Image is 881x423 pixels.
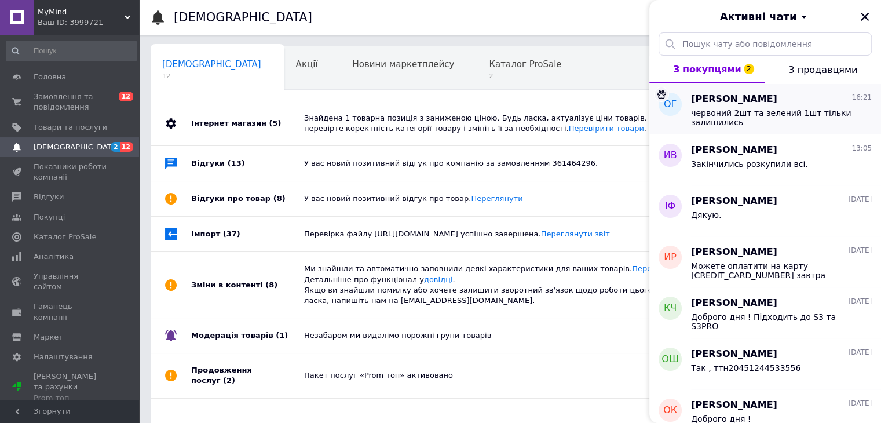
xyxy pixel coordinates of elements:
div: Відгуки [191,146,304,181]
span: ОГ [664,98,677,111]
h1: [DEMOGRAPHIC_DATA] [174,10,312,24]
span: КЧ [664,302,677,315]
div: Продовження послуг [191,353,304,398]
span: Управління сайтом [34,271,107,292]
span: [DEMOGRAPHIC_DATA] [34,142,119,152]
span: (8) [265,280,277,289]
span: 12 [119,92,133,101]
span: (8) [273,194,286,203]
span: Закінчились розкупили всі. [691,159,808,169]
span: [DATE] [848,195,872,205]
span: (5) [269,119,281,127]
span: ОШ [661,353,679,366]
span: [DATE] [848,348,872,358]
span: [DATE] [848,297,872,307]
span: 2 [744,64,754,74]
a: Переглянути позиції [632,264,714,273]
span: ИВ [664,149,677,162]
div: Зміни в контенті [191,252,304,318]
span: Головна [34,72,66,82]
span: 2 [111,142,120,152]
button: З покупцями2 [649,56,765,83]
span: 12 [120,142,133,152]
span: Гаманець компанії [34,301,107,322]
button: ІФ[PERSON_NAME][DATE]Дякую. [649,185,881,236]
a: Переглянути звіт [541,229,610,238]
span: Покупці [34,212,65,223]
span: (13) [228,159,245,167]
span: [PERSON_NAME] [691,195,777,208]
input: Пошук чату або повідомлення [659,32,872,56]
span: [PERSON_NAME] [691,246,777,259]
span: З продавцями [788,64,857,75]
span: Відгуки [34,192,64,202]
span: Так , ттн20451244533556 [691,363,800,373]
span: [DATE] [848,399,872,409]
div: Перевірка файлу [URL][DOMAIN_NAME] успішно завершена. [304,229,742,239]
button: З продавцями [765,56,881,83]
div: Знайдена 1 товарна позиція з заниженою ціною. Будь ласка, актуалізує ціни товарів. Якщо ціна дост... [304,113,742,134]
span: 2 [489,72,561,81]
button: ОШ[PERSON_NAME][DATE]Так , ттн20451244533556 [649,338,881,389]
div: Prom топ [34,393,107,403]
input: Пошук [6,41,137,61]
span: Новини маркетплейсу [352,59,454,70]
span: [DATE] [848,246,872,256]
span: [PERSON_NAME] [691,144,777,157]
span: (1) [276,331,288,340]
div: У вас новий позитивний відгук про компанію за замовленням 361464296. [304,158,742,169]
span: (37) [223,229,240,238]
span: Каталог ProSale [34,232,96,242]
div: Імпорт [191,217,304,251]
button: КЧ[PERSON_NAME][DATE]Доброго дня ! Підходить до S3 та S3PRO [649,287,881,338]
span: Доброго дня ! Підходить до S3 та S3PRO [691,312,856,331]
div: Інтернет магазин [191,101,304,145]
div: Пакет послуг «Prom топ» активовано [304,370,742,381]
button: ИВ[PERSON_NAME]13:05Закінчились розкупили всі. [649,134,881,185]
span: [PERSON_NAME] [691,297,777,310]
span: Замовлення та повідомлення [34,92,107,112]
button: ОГ[PERSON_NAME]16:21червоний 2шт та зелений 1шт тільки залишились [649,83,881,134]
span: червоний 2шт та зелений 1шт тільки залишились [691,108,856,127]
span: Каталог ProSale [489,59,561,70]
div: Модерація товарів [191,318,304,353]
span: 16:21 [851,93,872,103]
a: Переглянути [471,194,522,203]
div: Незабаром ми видалімо порожні групи товарів [304,330,742,341]
div: Відгуки про товар [191,181,304,216]
span: Активні чати [719,9,796,24]
a: Перевірити товари [569,124,644,133]
span: Акції [296,59,318,70]
span: Аналітика [34,251,74,262]
div: Ми знайшли та автоматично заповнили деякі характеристики для ваших товарів. . Детальніше про функ... [304,264,742,306]
span: [DEMOGRAPHIC_DATA] [162,59,261,70]
div: У вас новий позитивний відгук про товар. [304,194,742,204]
span: ИР [664,251,677,264]
span: 13:05 [851,144,872,154]
span: (2) [223,376,235,385]
span: [PERSON_NAME] [691,348,777,361]
span: MyMind [38,7,125,17]
a: довідці [424,275,453,284]
span: Можете оплатити на карту [CREDIT_CARD_NUMBER] завтра зможем зняти наложку в робочий час. [691,261,856,280]
span: [PERSON_NAME] [691,93,777,106]
div: Ваш ID: 3999721 [38,17,139,28]
span: З покупцями [673,64,741,75]
span: 12 [162,72,261,81]
button: ИР[PERSON_NAME][DATE]Можете оплатити на карту [CREDIT_CARD_NUMBER] завтра зможем зняти наложку в ... [649,236,881,287]
span: [PERSON_NAME] [691,399,777,412]
button: Закрити [858,10,872,24]
span: Дякую. [691,210,721,220]
span: [PERSON_NAME] та рахунки [34,371,107,403]
span: Налаштування [34,352,93,362]
span: Показники роботи компанії [34,162,107,183]
span: ІФ [665,200,676,213]
span: Маркет [34,332,63,342]
button: Активні чати [682,9,849,24]
span: ОК [663,404,677,417]
span: Товари та послуги [34,122,107,133]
